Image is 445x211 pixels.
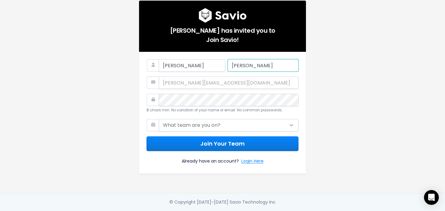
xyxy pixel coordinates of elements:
[146,136,299,151] button: Join Your Team
[146,108,283,113] small: 8 chars min. No variation of your name or email. No common passwords.
[241,157,264,166] a: Login Here
[159,59,225,72] input: First Name
[169,198,276,206] div: © Copyright [DATE]-[DATE] Savio Technology Inc
[146,151,299,166] div: Already have an account?
[228,59,299,72] input: Last Name
[424,190,439,205] div: Open Intercom Messenger
[146,23,299,44] h5: [PERSON_NAME] has invited you to Join Savio!
[199,8,247,23] img: logo600x187.a314fd40982d.png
